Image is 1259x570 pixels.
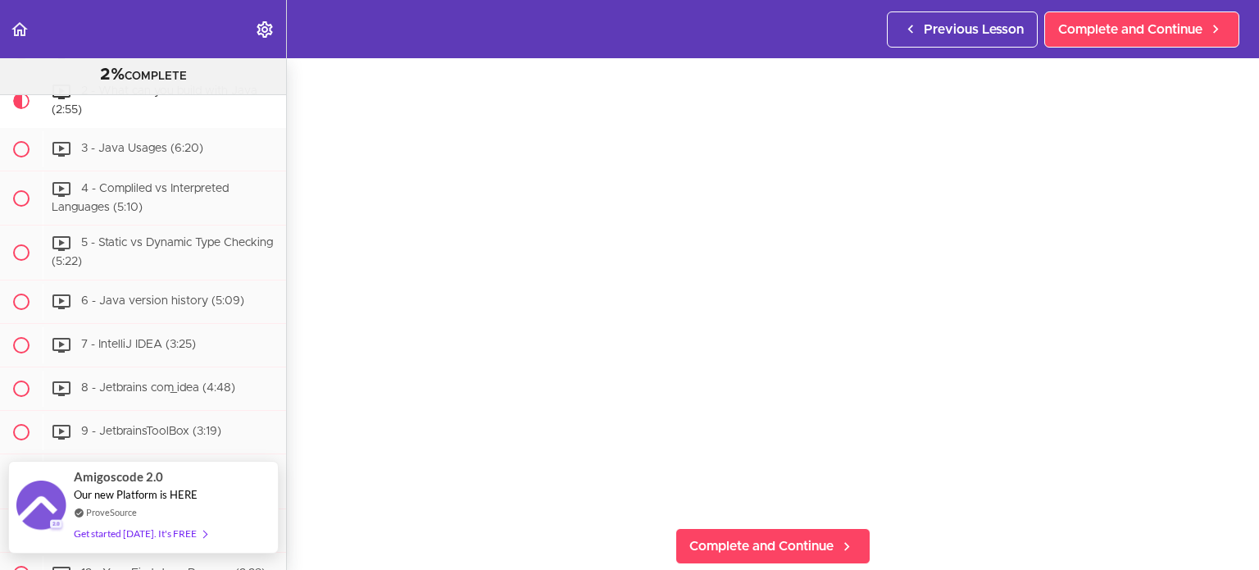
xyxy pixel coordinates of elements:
span: 9 - JetbrainsToolBox (3:19) [81,426,221,437]
img: provesource social proof notification image [16,481,66,534]
span: Complete and Continue [689,536,834,556]
span: Previous Lesson [924,20,1024,39]
svg: Back to course curriculum [10,20,30,39]
div: COMPLETE [20,65,266,86]
a: ProveSource [86,505,137,519]
span: Our new Platform is HERE [74,488,198,501]
span: 4 - Compliled vs Interpreted Languages (5:10) [52,183,229,213]
span: 3 - Java Usages (6:20) [81,143,203,154]
span: 6 - Java version history (5:09) [81,295,244,307]
span: 8 - Jetbrains com_idea (4:48) [81,382,235,394]
span: Complete and Continue [1058,20,1202,39]
span: 5 - Static vs Dynamic Type Checking (5:22) [52,238,273,268]
div: Get started [DATE]. It's FREE [74,524,207,543]
span: Amigoscode 2.0 [74,467,163,486]
span: 7 - IntelliJ IDEA (3:25) [81,339,196,350]
a: Previous Lesson [887,11,1038,48]
svg: Settings Menu [255,20,275,39]
a: Complete and Continue [1044,11,1239,48]
span: 2% [100,66,125,83]
a: Complete and Continue [675,528,870,564]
